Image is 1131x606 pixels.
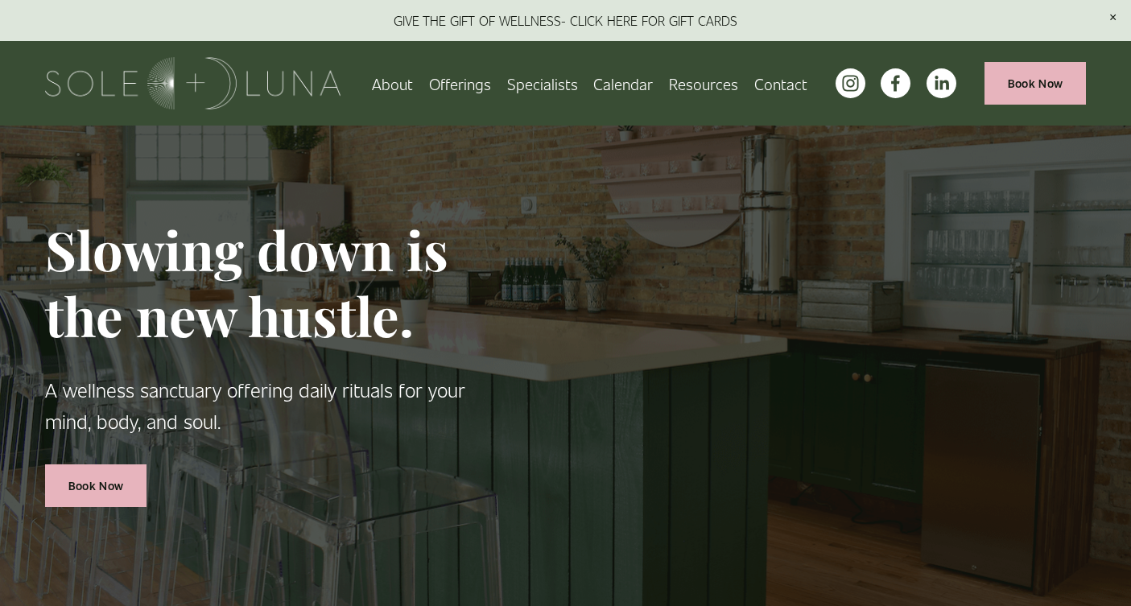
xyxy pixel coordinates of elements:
a: Calendar [593,69,653,97]
a: instagram-unauth [836,68,865,98]
a: About [372,69,413,97]
a: Book Now [984,62,1086,105]
a: LinkedIn [927,68,956,98]
img: Sole + Luna [45,57,341,109]
span: Offerings [429,71,491,96]
a: Specialists [507,69,578,97]
a: folder dropdown [429,69,491,97]
a: Contact [754,69,807,97]
a: facebook-unauth [881,68,910,98]
span: Resources [669,71,738,96]
p: A wellness sanctuary offering daily rituals for your mind, body, and soul. [45,374,474,437]
h1: Slowing down is the new hustle. [45,216,474,348]
a: Book Now [45,464,147,507]
a: folder dropdown [669,69,738,97]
